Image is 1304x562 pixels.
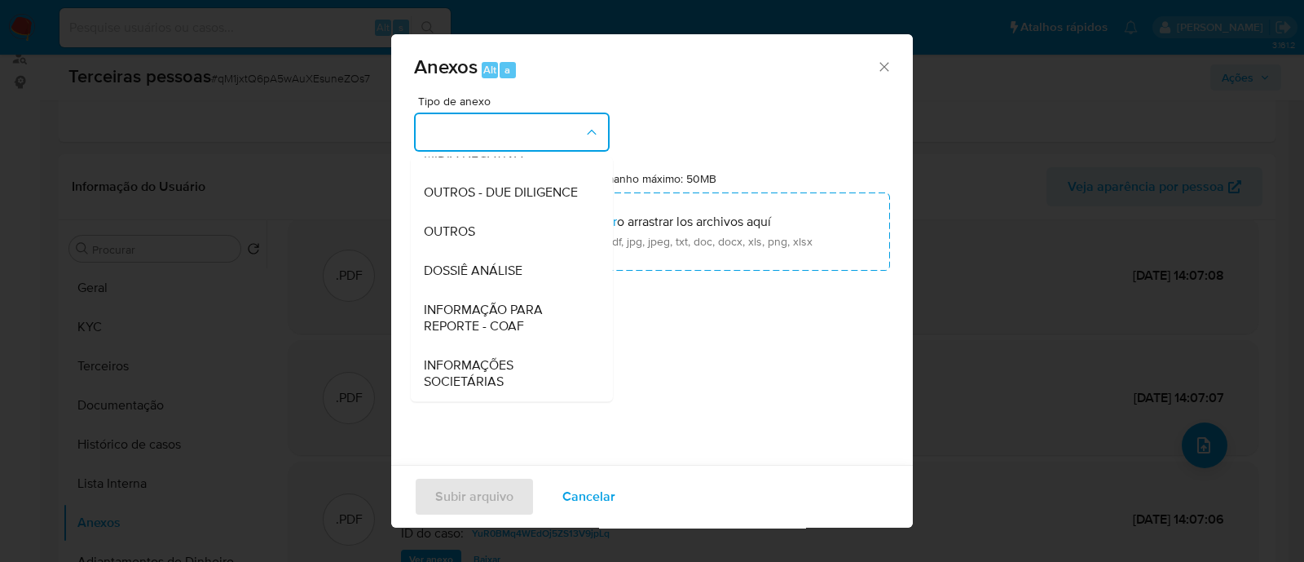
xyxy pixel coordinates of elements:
[424,223,475,240] span: OUTROS
[541,477,637,516] button: Cancelar
[424,145,523,162] span: MIDIA NEGATIVA
[424,263,522,279] span: DOSSIÊ ANÁLISE
[593,171,716,186] label: Tamanho máximo: 50MB
[424,302,590,334] span: INFORMAÇÃO PARA REPORTE - COAF
[483,62,496,77] span: Alt
[418,95,614,107] span: Tipo de anexo
[504,62,510,77] span: a
[562,479,615,515] span: Cancelar
[414,52,478,81] span: Anexos
[876,59,891,73] button: Cerrar
[424,184,578,201] span: OUTROS - DUE DILIGENCE
[424,357,590,390] span: INFORMAÇÕES SOCIETÁRIAS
